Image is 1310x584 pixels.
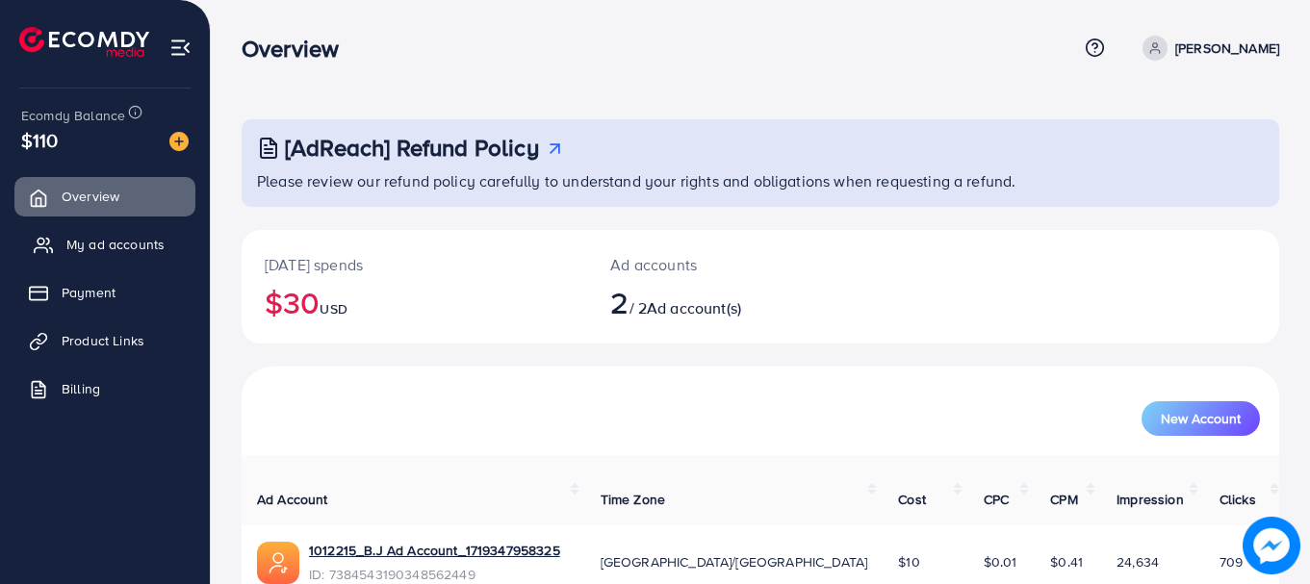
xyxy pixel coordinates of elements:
[309,565,560,584] span: ID: 7384543190348562449
[14,369,195,408] a: Billing
[898,552,919,571] span: $10
[309,541,560,560] a: 1012215_B.J Ad Account_1719347958325
[1050,552,1083,571] span: $0.41
[257,490,328,509] span: Ad Account
[285,134,539,162] h3: [AdReach] Refund Policy
[21,126,59,154] span: $110
[62,283,116,302] span: Payment
[1117,552,1159,571] span: 24,634
[1161,412,1241,425] span: New Account
[242,35,354,63] h3: Overview
[1142,401,1260,436] button: New Account
[21,106,125,125] span: Ecomdy Balance
[1050,490,1077,509] span: CPM
[62,187,119,206] span: Overview
[320,299,347,318] span: USD
[1220,552,1243,571] span: 709
[1243,517,1300,574] img: image
[601,552,868,571] span: [GEOGRAPHIC_DATA]/[GEOGRAPHIC_DATA]
[601,490,665,509] span: Time Zone
[169,37,192,59] img: menu
[265,253,564,276] p: [DATE] spends
[610,284,824,320] h2: / 2
[257,542,299,584] img: ic-ads-acc.e4c84228.svg
[19,27,149,57] img: logo
[14,273,195,312] a: Payment
[1175,37,1279,60] p: [PERSON_NAME]
[1117,490,1184,509] span: Impression
[984,490,1009,509] span: CPC
[14,225,195,264] a: My ad accounts
[14,321,195,360] a: Product Links
[1135,36,1279,61] a: [PERSON_NAME]
[265,284,564,320] h2: $30
[610,280,629,324] span: 2
[610,253,824,276] p: Ad accounts
[984,552,1017,571] span: $0.01
[1220,490,1256,509] span: Clicks
[898,490,926,509] span: Cost
[169,132,189,151] img: image
[257,169,1268,192] p: Please review our refund policy carefully to understand your rights and obligations when requesti...
[66,235,165,254] span: My ad accounts
[62,379,100,398] span: Billing
[14,177,195,216] a: Overview
[647,297,741,318] span: Ad account(s)
[62,331,144,350] span: Product Links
